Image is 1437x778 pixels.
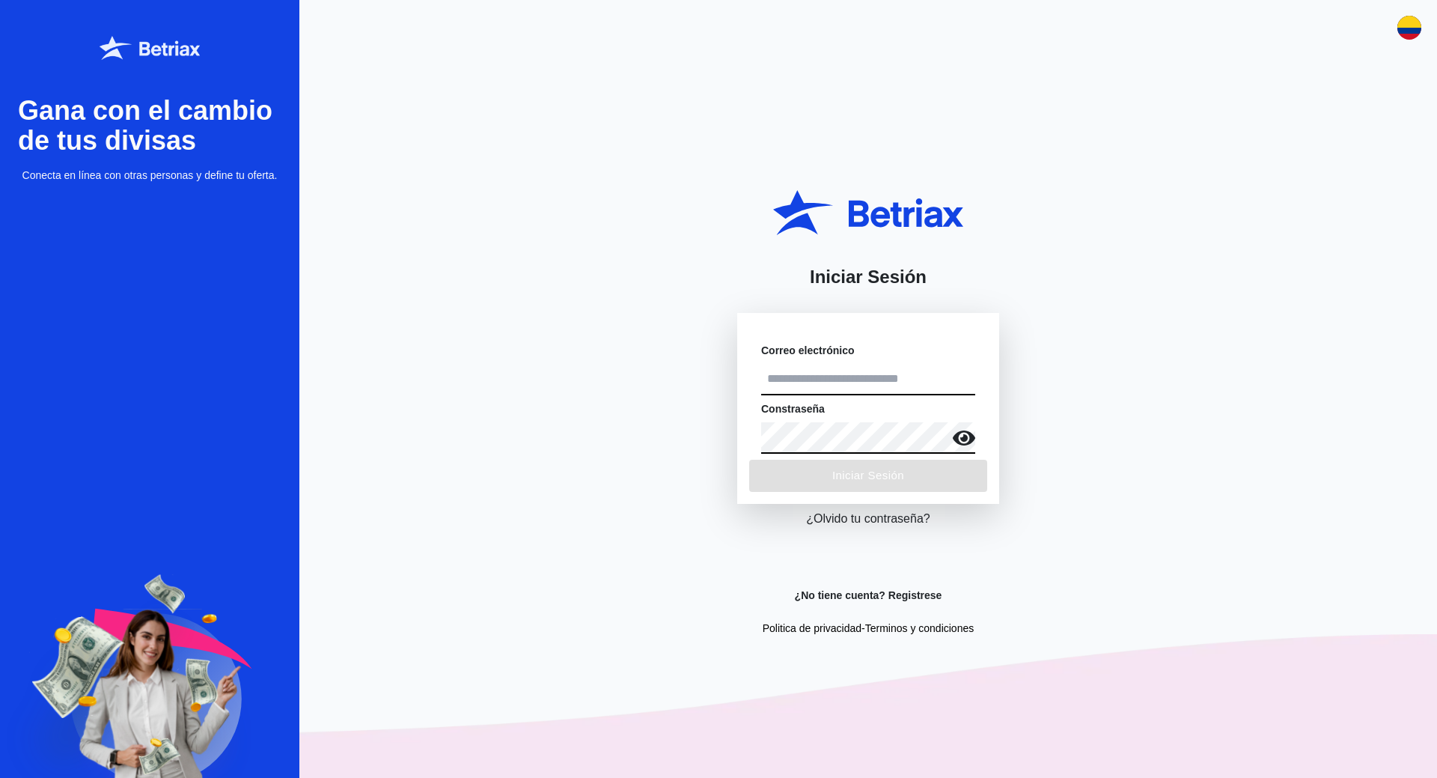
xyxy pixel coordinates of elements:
[761,343,854,358] label: Correo electrónico
[795,588,942,603] a: ¿No tiene cuenta? Registrese
[806,510,930,528] a: ¿Olvido tu contraseña?
[810,265,927,289] h1: Iniciar Sesión
[761,401,825,416] label: Constraseña
[763,622,861,634] a: Politica de privacidad
[865,622,974,634] a: Terminos y condiciones
[100,36,201,60] img: Betriax logo
[18,96,281,156] h3: Gana con el cambio de tus divisas
[22,168,278,183] span: Conecta en línea con otras personas y define tu oferta.
[1397,16,1421,40] img: svg%3e
[763,621,974,636] p: -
